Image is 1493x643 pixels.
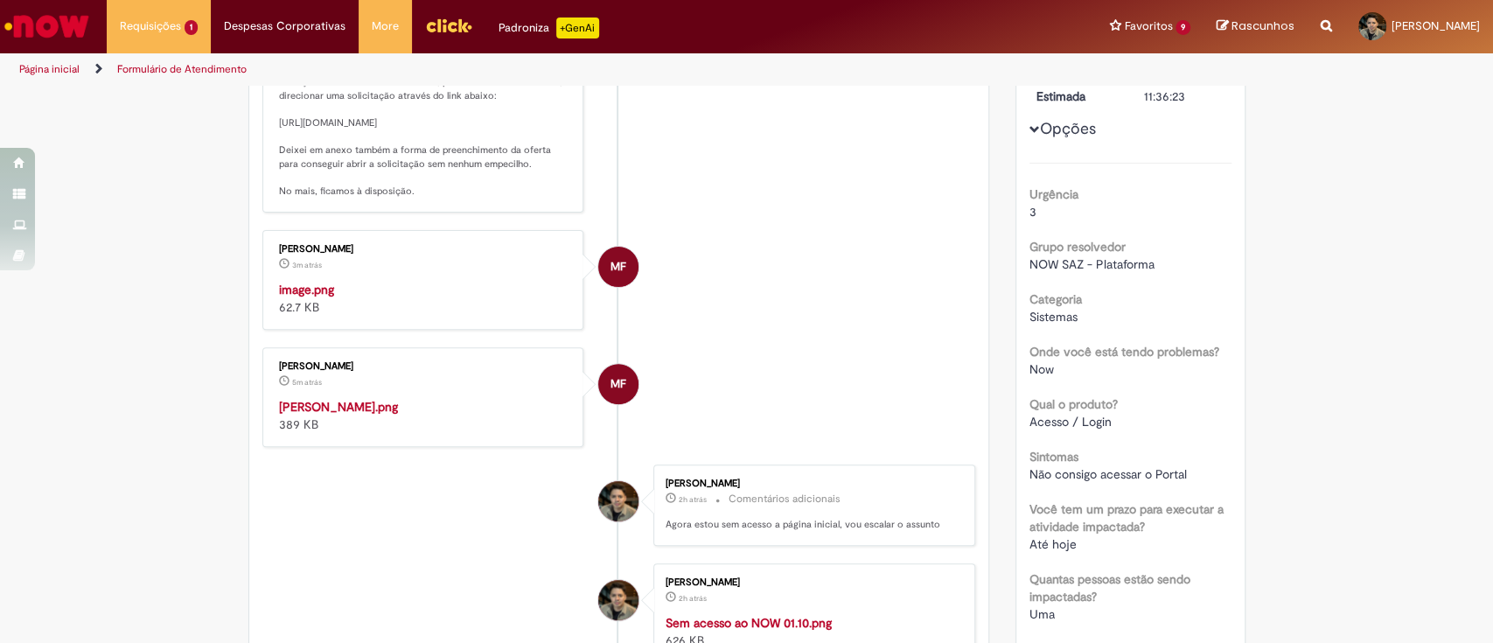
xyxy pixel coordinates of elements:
b: Qual o produto? [1029,396,1118,412]
span: 3m atrás [292,260,322,270]
span: Até hoje [1029,536,1077,552]
b: Categoria [1029,291,1082,307]
div: [DATE] 11:36:23 [1144,70,1225,105]
div: 389 KB [279,398,570,433]
div: Leandro Alves Caldeira [598,481,638,521]
span: Rascunhos [1231,17,1294,34]
span: MF [610,246,626,288]
div: [PERSON_NAME] [666,479,957,489]
time: 01/10/2025 10:17:28 [292,260,322,270]
span: Acesso / Login [1029,414,1112,430]
p: Agora estou sem acesso a página inicial, vou escalar o assunto [666,518,957,532]
div: [PERSON_NAME] [279,244,570,255]
span: Requisições [120,17,181,35]
time: 01/10/2025 08:31:31 [679,494,707,505]
div: [PERSON_NAME] [666,577,957,588]
span: 2h atrás [679,494,707,505]
div: 62.7 KB [279,281,570,316]
b: Quantas pessoas estão sendo impactadas? [1029,571,1190,605]
a: image.png [279,282,334,297]
span: More [372,17,399,35]
span: 2h atrás [679,593,707,604]
div: [PERSON_NAME] [279,361,570,372]
a: [PERSON_NAME].png [279,399,398,415]
img: ServiceNow [2,9,92,44]
span: Sistemas [1029,309,1078,325]
span: 3 [1029,204,1036,220]
b: Grupo resolvedor [1029,239,1126,255]
span: NOW SAZ - Plataforma [1029,256,1155,272]
span: Não consigo acessar o Portal [1029,466,1187,482]
div: Padroniza [499,17,599,38]
span: 9 [1176,20,1190,35]
time: 01/10/2025 10:15:49 [292,377,322,388]
dt: Conclusão Estimada [1023,70,1131,105]
p: +GenAi [556,17,599,38]
a: Sem acesso ao NOW 01.10.png [666,615,832,631]
span: Favoritos [1124,17,1172,35]
a: Formulário de Atendimento [117,62,247,76]
span: 1 [185,20,198,35]
small: Comentários adicionais [729,492,841,507]
span: Uma [1029,606,1055,622]
div: Leandro Alves Caldeira [598,580,638,620]
b: Sintomas [1029,449,1078,465]
span: Despesas Corporativas [224,17,345,35]
span: 5m atrás [292,377,322,388]
span: Now [1029,361,1054,377]
img: click_logo_yellow_360x200.png [425,12,472,38]
b: Urgência [1029,186,1078,202]
span: [PERSON_NAME] [1392,18,1480,33]
b: Onde você está tendo problemas? [1029,344,1219,360]
a: Rascunhos [1217,18,1294,35]
ul: Trilhas de página [13,53,982,86]
b: Você tem um prazo para executar a atividade impactada? [1029,501,1224,535]
time: 01/10/2025 08:30:45 [679,593,707,604]
div: Matheus Ferreira [598,247,638,287]
a: Página inicial [19,62,80,76]
div: Matheus Ferreira [598,364,638,404]
span: MF [610,363,626,405]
